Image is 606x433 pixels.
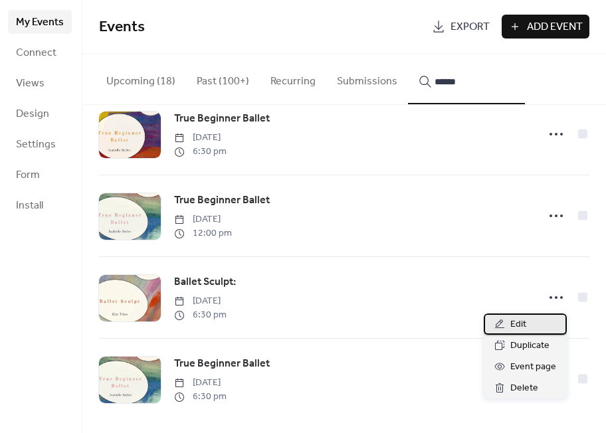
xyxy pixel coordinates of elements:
span: Ballet Sculpt: [174,274,236,290]
button: Add Event [502,15,589,39]
span: Design [16,106,49,122]
span: Views [16,76,45,92]
span: [DATE] [174,294,227,308]
span: True Beginner Ballet [174,356,270,372]
span: [DATE] [174,376,227,390]
a: My Events [8,10,72,34]
a: True Beginner Ballet [174,192,270,209]
button: Upcoming (18) [96,54,186,103]
span: Events [99,13,145,42]
a: Settings [8,132,72,156]
span: Edit [510,317,526,333]
a: Ballet Sculpt: [174,274,236,291]
span: [DATE] [174,131,227,145]
button: Submissions [326,54,408,103]
span: My Events [16,15,64,31]
a: Design [8,102,72,126]
span: 6:30 pm [174,390,227,404]
a: Views [8,71,72,95]
span: True Beginner Ballet [174,111,270,127]
span: Event page [510,359,556,375]
span: 6:30 pm [174,308,227,322]
button: Past (100+) [186,54,260,103]
span: 6:30 pm [174,145,227,159]
a: True Beginner Ballet [174,355,270,373]
span: Install [16,198,43,214]
span: Delete [510,381,538,396]
a: Export [425,15,496,39]
a: Install [8,193,72,217]
span: True Beginner Ballet [174,193,270,209]
span: Export [451,19,490,35]
span: [DATE] [174,213,232,226]
a: True Beginner Ballet [174,110,270,128]
span: Form [16,167,40,183]
a: Connect [8,41,72,64]
span: Connect [16,45,56,61]
span: 12:00 pm [174,226,232,240]
button: Recurring [260,54,326,103]
span: Duplicate [510,338,550,354]
span: Settings [16,137,56,153]
a: Form [8,163,72,187]
span: Add Event [527,19,583,35]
